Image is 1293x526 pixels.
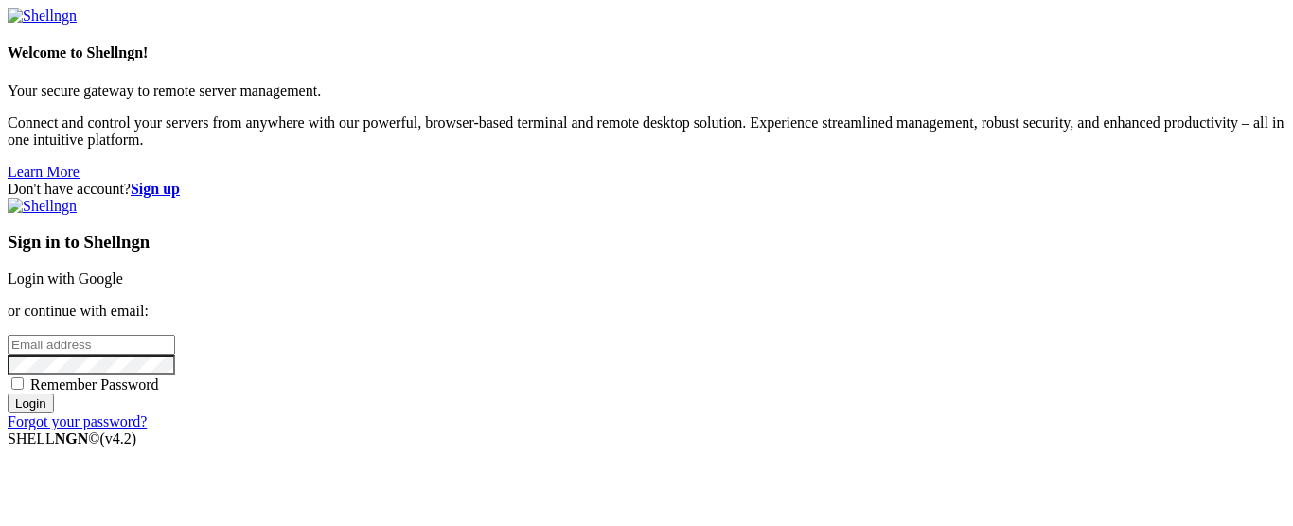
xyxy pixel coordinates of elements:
[8,303,1285,320] p: or continue with email:
[8,8,77,25] img: Shellngn
[8,164,80,180] a: Learn More
[8,181,1285,198] div: Don't have account?
[8,413,147,430] a: Forgot your password?
[100,430,137,447] span: 4.2.0
[8,335,175,355] input: Email address
[8,198,77,215] img: Shellngn
[8,271,123,287] a: Login with Google
[131,181,180,197] a: Sign up
[8,232,1285,253] h3: Sign in to Shellngn
[8,430,136,447] span: SHELL ©
[8,394,54,413] input: Login
[30,377,159,393] span: Remember Password
[55,430,89,447] b: NGN
[11,377,24,390] input: Remember Password
[8,82,1285,99] p: Your secure gateway to remote server management.
[8,44,1285,61] h4: Welcome to Shellngn!
[8,114,1285,149] p: Connect and control your servers from anywhere with our powerful, browser-based terminal and remo...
